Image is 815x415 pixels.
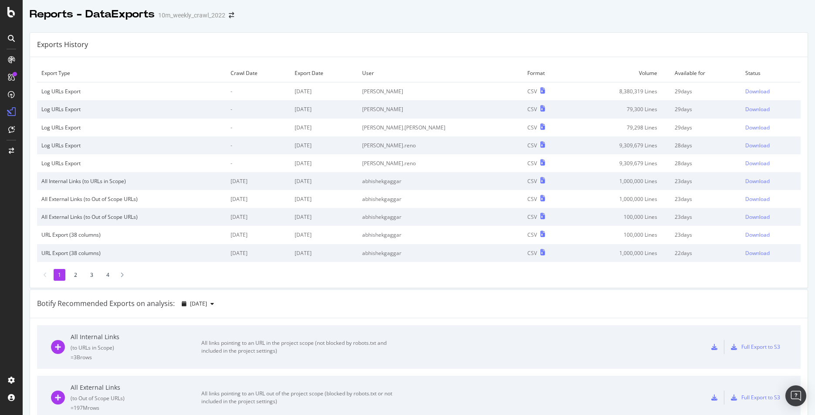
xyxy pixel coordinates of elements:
div: Download [745,124,770,131]
td: Export Date [290,64,358,82]
div: Log URLs Export [41,124,222,131]
td: 9,309,679 Lines [571,136,670,154]
td: [DATE] [290,172,358,190]
td: Available for [670,64,741,82]
a: Download [745,195,796,203]
td: - [226,119,290,136]
td: [DATE] [226,172,290,190]
div: 10m_weekly_crawl_2022 [158,11,225,20]
td: Volume [571,64,670,82]
div: All Internal Links [71,333,201,341]
div: = 197M rows [71,404,201,412]
td: 8,380,319 Lines [571,82,670,101]
div: Full Export to S3 [741,394,780,401]
td: [PERSON_NAME].reno [358,136,523,154]
div: Log URLs Export [41,105,222,113]
div: Download [745,105,770,113]
td: [DATE] [290,119,358,136]
div: URL Export (38 columns) [41,231,222,238]
td: 100,000 Lines [571,208,670,226]
a: Download [745,105,796,113]
td: abhishekgaggar [358,226,523,244]
div: Open Intercom Messenger [785,385,806,406]
td: [DATE] [226,226,290,244]
td: [DATE] [290,82,358,101]
td: 23 days [670,172,741,190]
td: [DATE] [290,100,358,118]
div: Download [745,195,770,203]
td: 1,000,000 Lines [571,244,670,262]
td: [DATE] [290,154,358,172]
span: 2025 Sep. 15th [190,300,207,307]
td: 23 days [670,208,741,226]
td: [DATE] [290,208,358,226]
a: Download [745,160,796,167]
td: 79,298 Lines [571,119,670,136]
div: CSV [527,231,537,238]
div: CSV [527,213,537,221]
div: All External Links (to Out of Scope URLs) [41,195,222,203]
button: [DATE] [178,297,217,311]
td: 79,300 Lines [571,100,670,118]
li: 1 [54,269,65,281]
div: CSV [527,142,537,149]
td: 9,309,679 Lines [571,154,670,172]
div: csv-export [711,344,717,350]
div: CSV [527,160,537,167]
td: 100,000 Lines [571,226,670,244]
td: abhishekgaggar [358,172,523,190]
div: Botify Recommended Exports on analysis: [37,299,175,309]
td: 23 days [670,226,741,244]
td: [DATE] [226,190,290,208]
td: 29 days [670,82,741,101]
td: abhishekgaggar [358,208,523,226]
div: Exports History [37,40,88,50]
td: [DATE] [290,190,358,208]
td: - [226,82,290,101]
div: All links pointing to an URL in the project scope (not blocked by robots.txt and included in the ... [201,339,397,355]
div: All External Links (to Out of Scope URLs) [41,213,222,221]
a: Download [745,231,796,238]
td: User [358,64,523,82]
div: Reports - DataExports [30,7,155,22]
td: - [226,136,290,154]
td: [DATE] [226,208,290,226]
td: [DATE] [290,226,358,244]
div: s3-export [731,344,737,350]
div: = 3B rows [71,354,201,361]
td: [PERSON_NAME].[PERSON_NAME] [358,119,523,136]
div: Log URLs Export [41,142,222,149]
td: 29 days [670,119,741,136]
td: [DATE] [290,244,358,262]
div: Download [745,160,770,167]
td: - [226,154,290,172]
div: URL Export (38 columns) [41,249,222,257]
div: Log URLs Export [41,88,222,95]
div: Download [745,88,770,95]
a: Download [745,142,796,149]
td: abhishekgaggar [358,244,523,262]
td: 29 days [670,100,741,118]
div: Download [745,213,770,221]
div: CSV [527,88,537,95]
td: - [226,100,290,118]
div: Log URLs Export [41,160,222,167]
td: 1,000,000 Lines [571,190,670,208]
td: 28 days [670,136,741,154]
div: Download [745,231,770,238]
td: Format [523,64,571,82]
div: Full Export to S3 [741,343,780,350]
td: [DATE] [226,244,290,262]
td: [PERSON_NAME] [358,100,523,118]
li: 3 [86,269,98,281]
td: Export Type [37,64,226,82]
td: [PERSON_NAME].reno [358,154,523,172]
div: ( to URLs in Scope ) [71,344,201,351]
div: s3-export [731,395,737,401]
div: CSV [527,124,537,131]
div: CSV [527,105,537,113]
td: 22 days [670,244,741,262]
td: Crawl Date [226,64,290,82]
div: ( to Out of Scope URLs ) [71,395,201,402]
a: Download [745,177,796,185]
